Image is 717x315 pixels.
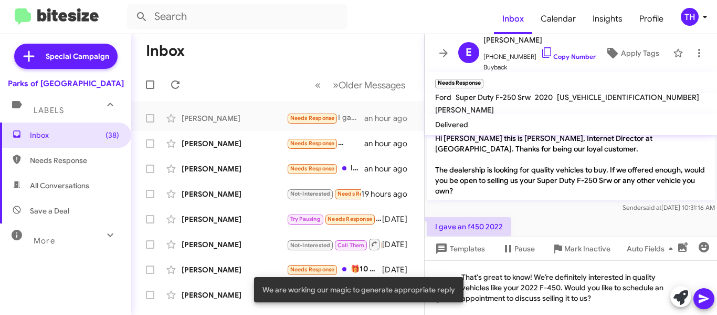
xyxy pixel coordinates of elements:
[290,140,335,147] span: Needs Response
[287,112,364,124] div: I gave an f450 2022
[30,180,89,191] span: All Conversations
[382,239,416,250] div: [DATE]
[618,239,686,258] button: Auto Fields
[127,4,347,29] input: Search
[34,106,64,115] span: Labels
[338,190,382,197] span: Needs Response
[681,8,699,26] div: TH
[564,239,610,258] span: Mark Inactive
[557,93,699,102] span: [US_VEHICLE_IDENTIFICATION_NUMBER]
[672,8,705,26] button: TH
[287,162,364,175] div: I don't think you'd offer me enough
[543,239,619,258] button: Mark Inactive
[631,4,672,34] a: Profile
[627,239,677,258] span: Auto Fields
[427,129,715,200] p: Hi [PERSON_NAME] this is [PERSON_NAME], Internet Director at [GEOGRAPHIC_DATA]. Thanks for being ...
[483,62,596,73] span: Buyback
[596,44,668,63] button: Apply Tags
[30,130,119,140] span: Inbox
[182,239,287,250] div: [PERSON_NAME]
[30,206,69,216] span: Save a Deal
[262,284,455,295] span: We are working our magic to generate appropriate reply
[8,78,124,89] div: Parks of [GEOGRAPHIC_DATA]
[309,74,412,96] nav: Page navigation example
[541,53,596,60] a: Copy Number
[290,115,335,121] span: Needs Response
[493,239,543,258] button: Pause
[290,165,335,172] span: Needs Response
[290,242,331,249] span: Not-Interested
[364,164,416,174] div: an hour ago
[532,4,584,34] a: Calendar
[287,188,361,200] div: I don't remember the sales person I was working with. Can you confirm who that is? Thank you.
[287,137,364,149] div: Yes, but my f-150 is a raptor R. Do you have another one that I could buy
[339,79,405,91] span: Older Messages
[435,120,468,129] span: Delivered
[182,189,287,199] div: [PERSON_NAME]
[483,34,596,46] span: [PERSON_NAME]
[623,204,715,211] span: Sender [DATE] 10:31:16 AM
[621,44,659,63] span: Apply Tags
[182,164,287,174] div: [PERSON_NAME]
[315,78,321,92] span: «
[425,239,493,258] button: Templates
[535,93,553,102] span: 2020
[643,204,661,211] span: said at
[364,138,416,149] div: an hour ago
[182,214,287,225] div: [PERSON_NAME]
[435,79,483,88] small: Needs Response
[290,216,321,222] span: Try Pausing
[182,138,287,149] div: [PERSON_NAME]
[584,4,631,34] a: Insights
[182,265,287,275] div: [PERSON_NAME]
[514,239,535,258] span: Pause
[287,238,382,251] div: Inbound Call
[30,155,119,166] span: Needs Response
[427,217,511,236] p: I gave an f450 2022
[328,216,372,222] span: Needs Response
[146,43,185,59] h1: Inbox
[435,105,494,115] span: [PERSON_NAME]
[364,113,416,124] div: an hour ago
[361,189,416,199] div: 19 hours ago
[333,78,339,92] span: »
[382,214,416,225] div: [DATE]
[425,260,717,315] div: That's great to know! We’re definitely interested in quality vehicles like your 2022 F-450. Would...
[182,290,287,300] div: [PERSON_NAME]
[433,239,485,258] span: Templates
[309,74,327,96] button: Previous
[287,263,382,276] div: 🎁10 [PERSON_NAME] freebies and a $50 allowance for the lucky. Just click and claim—so easy! 🙌 [UR...
[466,44,472,61] span: E
[182,113,287,124] div: [PERSON_NAME]
[287,213,382,225] div: Hi [PERSON_NAME]! Been meaning to respond and wanted to let you know we moved to [US_STATE] [DATE...
[106,130,119,140] span: (38)
[338,242,365,249] span: Call Them
[290,190,331,197] span: Not-Interested
[34,236,55,246] span: More
[14,44,118,69] a: Special Campaign
[483,46,596,62] span: [PHONE_NUMBER]
[326,74,412,96] button: Next
[456,93,531,102] span: Super Duty F-250 Srw
[494,4,532,34] a: Inbox
[46,51,109,62] span: Special Campaign
[435,93,451,102] span: Ford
